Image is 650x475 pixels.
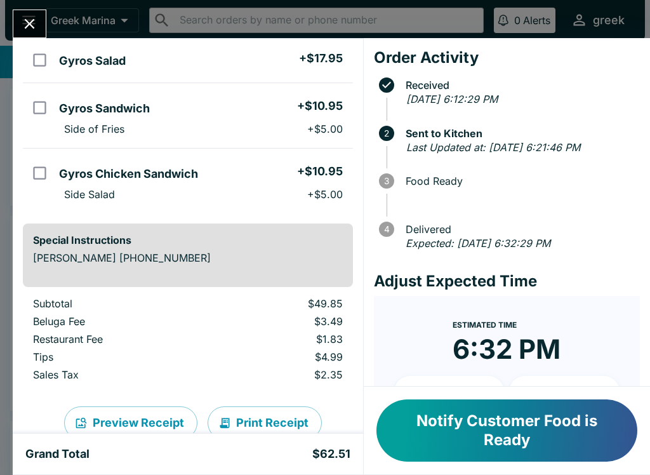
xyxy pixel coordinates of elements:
button: + 10 [394,376,505,408]
button: + 20 [509,376,620,408]
h5: Gyros Sandwich [59,101,150,116]
p: Sales Tax [33,368,197,381]
span: Sent to Kitchen [399,128,640,139]
h5: Gyros Chicken Sandwich [59,166,198,182]
h6: Special Instructions [33,234,343,246]
button: Close [13,10,46,37]
p: Restaurant Fee [33,333,197,345]
p: $4.99 [218,351,342,363]
p: [PERSON_NAME] [PHONE_NUMBER] [33,251,343,264]
span: Received [399,79,640,91]
h4: Order Activity [374,48,640,67]
p: Subtotal [33,297,197,310]
span: Estimated Time [453,320,517,330]
p: $1.83 [218,333,342,345]
button: Preview Receipt [64,406,197,439]
button: Print Receipt [208,406,322,439]
p: + $5.00 [307,123,343,135]
p: Tips [33,351,197,363]
h5: + $10.95 [297,164,343,179]
table: orders table [23,297,353,386]
button: Notify Customer Food is Ready [376,399,637,462]
p: Side of Fries [64,123,124,135]
p: $49.85 [218,297,342,310]
span: Delivered [399,224,640,235]
text: 4 [383,224,389,234]
p: $3.49 [218,315,342,328]
p: Side Salad [64,188,115,201]
h4: Adjust Expected Time [374,272,640,291]
p: $2.35 [218,368,342,381]
p: + $5.00 [307,188,343,201]
p: Beluga Fee [33,315,197,328]
em: Last Updated at: [DATE] 6:21:46 PM [406,141,580,154]
h5: Gyros Salad [59,53,126,69]
em: Expected: [DATE] 6:32:29 PM [406,237,550,250]
h5: + $10.95 [297,98,343,114]
em: [DATE] 6:12:29 PM [406,93,498,105]
text: 2 [384,128,389,138]
span: Food Ready [399,175,640,187]
time: 6:32 PM [453,333,560,366]
h5: $62.51 [312,446,350,462]
text: 3 [384,176,389,186]
h5: + $17.95 [299,51,343,66]
h5: Grand Total [25,446,90,462]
